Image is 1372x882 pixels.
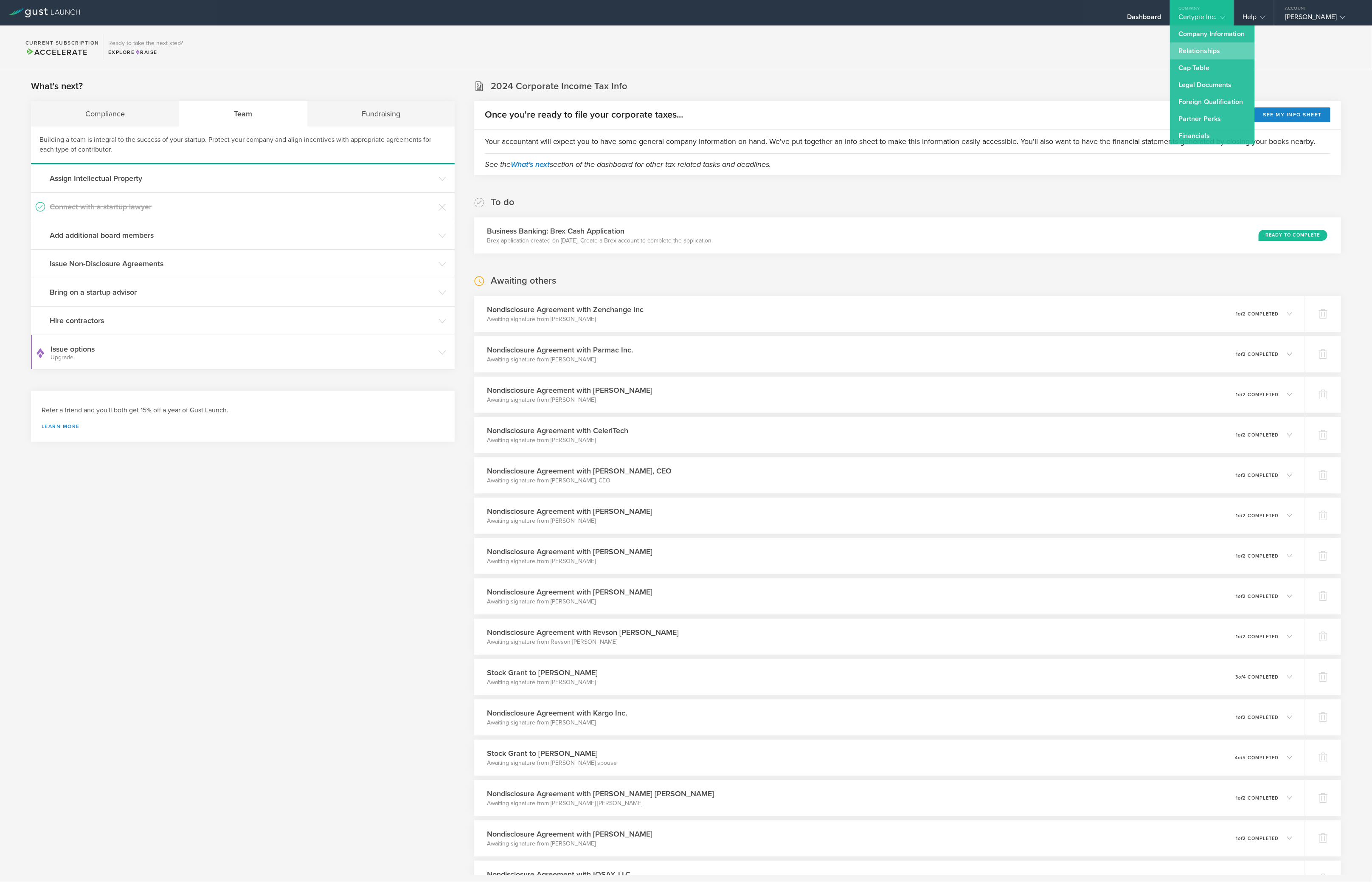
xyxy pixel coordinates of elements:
[50,201,434,212] h3: Connect with a startup lawyer
[1178,13,1225,25] div: Certypie Inc.
[50,173,434,184] h3: Assign Intellectual Property
[487,788,714,799] h3: Nondisclosure Agreement with [PERSON_NAME] [PERSON_NAME]
[50,258,434,269] h3: Issue Non-Disclosure Agreements
[1330,841,1372,882] iframe: Chat Widget
[487,638,679,646] p: Awaiting signature from Revson [PERSON_NAME]
[1238,674,1243,680] em: of
[1238,553,1243,559] em: of
[108,48,183,56] div: Explore
[485,109,683,121] h2: Once you're ready to file your corporate taxes...
[1236,554,1279,558] p: 1 2 completed
[25,48,87,57] span: Accelerate
[487,465,672,476] h3: Nondisclosure Agreement with [PERSON_NAME], CEO
[1238,513,1243,518] em: of
[487,869,630,880] h3: Nondisclosure Agreement with IQSAY, LLC
[50,315,434,326] h3: Hire contractors
[487,627,679,638] h3: Nondisclosure Agreement with Revson [PERSON_NAME]
[1236,433,1279,437] p: 1 2 completed
[487,586,652,597] h3: Nondisclosure Agreement with [PERSON_NAME]
[487,517,652,525] p: Awaiting signature from [PERSON_NAME]
[1238,432,1243,438] em: of
[487,425,628,436] h3: Nondisclosure Agreement with CeleriTech
[487,476,672,485] p: Awaiting signature from [PERSON_NAME], CEO
[487,355,633,364] p: Awaiting signature from [PERSON_NAME]
[307,101,455,127] div: Fundraising
[487,799,714,808] p: Awaiting signature from [PERSON_NAME] [PERSON_NAME]
[51,344,434,361] h3: Issue options
[25,40,99,45] h2: Current Subscription
[1127,13,1161,25] div: Dashboard
[485,136,1330,147] p: Your accountant will expect you to have some general company information on hand. We've put toget...
[1238,755,1243,761] em: of
[1236,796,1279,800] p: 1 2 completed
[1243,13,1265,25] div: Help
[104,34,187,60] div: Ready to take the next step?ExploreRaise
[487,237,713,245] p: Brex application created on [DATE]. Create a Brex account to complete the application.
[1236,594,1279,599] p: 1 2 completed
[487,719,627,727] p: Awaiting signature from [PERSON_NAME]
[1235,755,1279,760] p: 4 5 completed
[1236,312,1279,316] p: 1 2 completed
[485,160,771,169] em: See the section of the dashboard for other tax related tasks and deadlines.
[487,344,633,355] h3: Nondisclosure Agreement with Parmac Inc.
[1238,392,1243,397] em: of
[491,275,556,287] h2: Awaiting others
[1236,513,1279,518] p: 1 2 completed
[487,707,627,719] h3: Nondisclosure Agreement with Kargo Inc.
[108,40,183,46] h3: Ready to take the next step?
[487,315,644,324] p: Awaiting signature from [PERSON_NAME]
[1238,634,1243,640] em: of
[1238,311,1243,317] em: of
[50,287,434,298] h3: Bring on a startup advisor
[1236,352,1279,357] p: 1 2 completed
[487,840,652,848] p: Awaiting signature from [PERSON_NAME]
[487,385,652,396] h3: Nondisclosure Agreement with [PERSON_NAME]
[487,759,617,767] p: Awaiting signature from [PERSON_NAME] spouse
[1238,352,1243,357] em: of
[50,230,434,241] h3: Add additional board members
[1236,715,1279,720] p: 1 2 completed
[487,678,598,687] p: Awaiting signature from [PERSON_NAME]
[511,160,550,169] a: What's next
[487,597,652,606] p: Awaiting signature from [PERSON_NAME]
[491,196,514,209] h2: To do
[487,506,652,517] h3: Nondisclosure Agreement with [PERSON_NAME]
[1285,13,1357,25] div: [PERSON_NAME]
[1236,634,1279,639] p: 1 2 completed
[180,101,307,127] div: Team
[491,80,627,93] h2: 2024 Corporate Income Tax Info
[1236,392,1279,397] p: 1 2 completed
[1254,107,1330,122] button: See my info sheet
[487,436,628,445] p: Awaiting signature from [PERSON_NAME]
[1238,473,1243,478] em: of
[487,828,652,840] h3: Nondisclosure Agreement with [PERSON_NAME]
[474,217,1341,254] div: Business Banking: Brex Cash ApplicationBrex application created on [DATE]. Create a Brex account ...
[1238,795,1243,801] em: of
[487,304,644,315] h3: Nondisclosure Agreement with Zenchange Inc
[1235,675,1279,679] p: 3 4 completed
[487,225,713,237] h3: Business Banking: Brex Cash Application
[487,546,652,557] h3: Nondisclosure Agreement with [PERSON_NAME]
[31,101,180,127] div: Compliance
[1238,836,1243,841] em: of
[42,406,444,415] h3: Refer a friend and you'll both get 15% off a year of Gust Launch.
[1259,230,1327,241] div: Ready to Complete
[135,49,157,55] span: Raise
[51,355,434,361] small: Upgrade
[31,80,83,93] h2: What's next?
[1236,836,1279,841] p: 1 2 completed
[1236,473,1279,478] p: 1 2 completed
[31,127,455,164] div: Building a team is integral to the success of your startup. Protect your company and align incent...
[487,667,598,678] h3: Stock Grant to [PERSON_NAME]
[487,396,652,404] p: Awaiting signature from [PERSON_NAME]
[42,424,444,429] a: Learn more
[1238,594,1243,599] em: of
[487,557,652,566] p: Awaiting signature from [PERSON_NAME]
[487,748,617,759] h3: Stock Grant to [PERSON_NAME]
[1238,715,1243,720] em: of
